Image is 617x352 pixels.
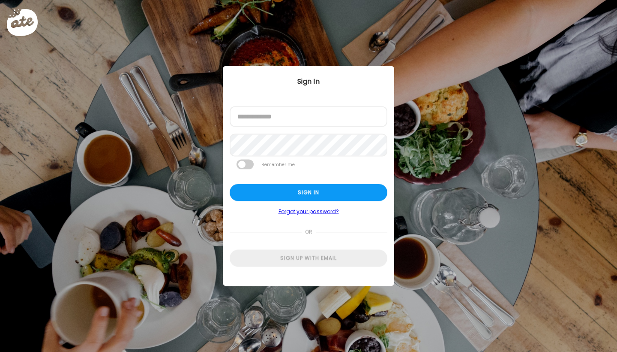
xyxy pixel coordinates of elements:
a: Forgot your password? [230,208,387,215]
div: Sign up with email [230,250,387,267]
span: or [302,224,316,241]
label: Remember me [261,160,296,170]
div: Sign in [230,184,387,201]
div: Sign In [223,76,394,87]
